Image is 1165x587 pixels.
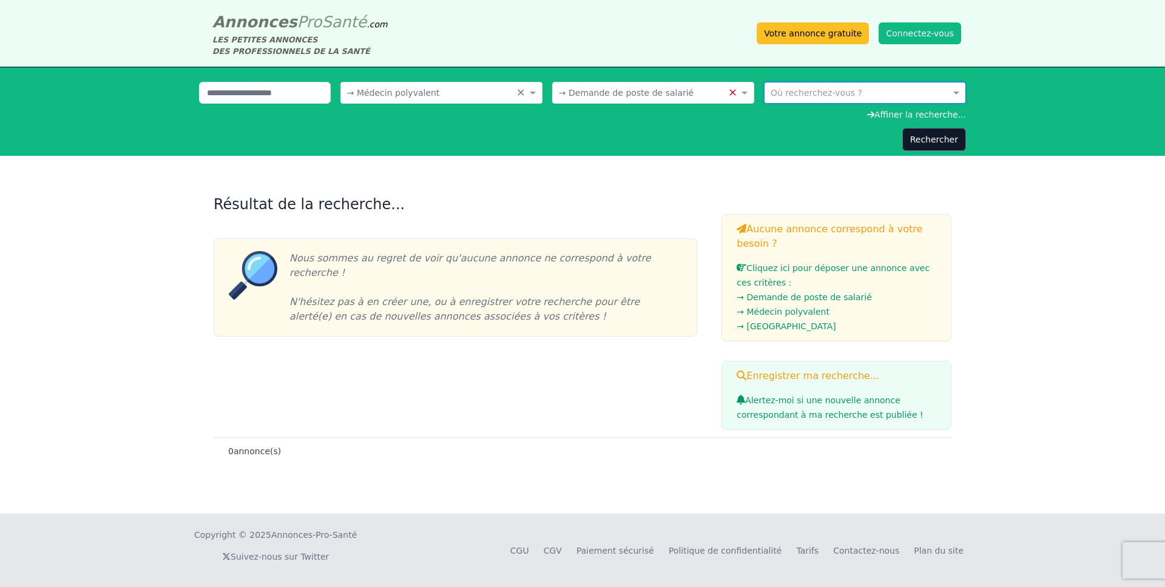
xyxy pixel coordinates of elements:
a: Plan du site [914,546,964,555]
span: Pro [297,13,322,31]
a: Paiement sécurisé [576,546,654,555]
div: Copyright © 2025 [194,529,357,541]
a: AnnoncesProSanté.com [212,13,388,31]
span: 0 [228,446,234,456]
div: Affiner la recherche... [199,109,966,121]
button: Rechercher [902,128,966,151]
li: → Demande de poste de salarié [737,290,936,304]
span: Clear all [728,87,738,99]
button: Connectez-vous [879,22,961,44]
a: Suivez-nous sur Twitter [222,552,329,562]
span: Santé [322,13,366,31]
a: CGV [544,546,562,555]
h2: Résultat de la recherche... [214,195,697,214]
a: Contactez-nous [833,546,899,555]
a: Tarifs [796,546,819,555]
img: Rechercher... [229,251,277,300]
a: CGU [510,546,529,555]
div: Nous sommes au regret de voir qu'aucune annonce ne correspond à votre recherche ! N'hésitez pas à... [277,251,682,324]
li: → Médecin polyvalent [737,304,936,319]
span: Annonces [212,13,297,31]
a: Politique de confidentialité [669,546,782,555]
div: LES PETITES ANNONCES DES PROFESSIONNELS DE LA SANTÉ [212,34,388,57]
span: Alertez-moi si une nouvelle annonce correspondant à ma recherche est publiée ! [737,395,923,420]
span: Clear all [516,87,527,99]
li: → [GEOGRAPHIC_DATA] [737,319,936,334]
p: annonce(s) [228,445,281,457]
a: Cliquez ici pour déposer une annonce avec ces critères :→ Demande de poste de salarié→ Médecin po... [737,263,936,334]
a: Votre annonce gratuite [757,22,869,44]
span: .com [366,19,387,29]
h3: Aucune annonce correspond à votre besoin ? [737,222,936,251]
h3: Enregistrer ma recherche... [737,369,936,383]
a: Annonces-Pro-Santé [271,529,357,541]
